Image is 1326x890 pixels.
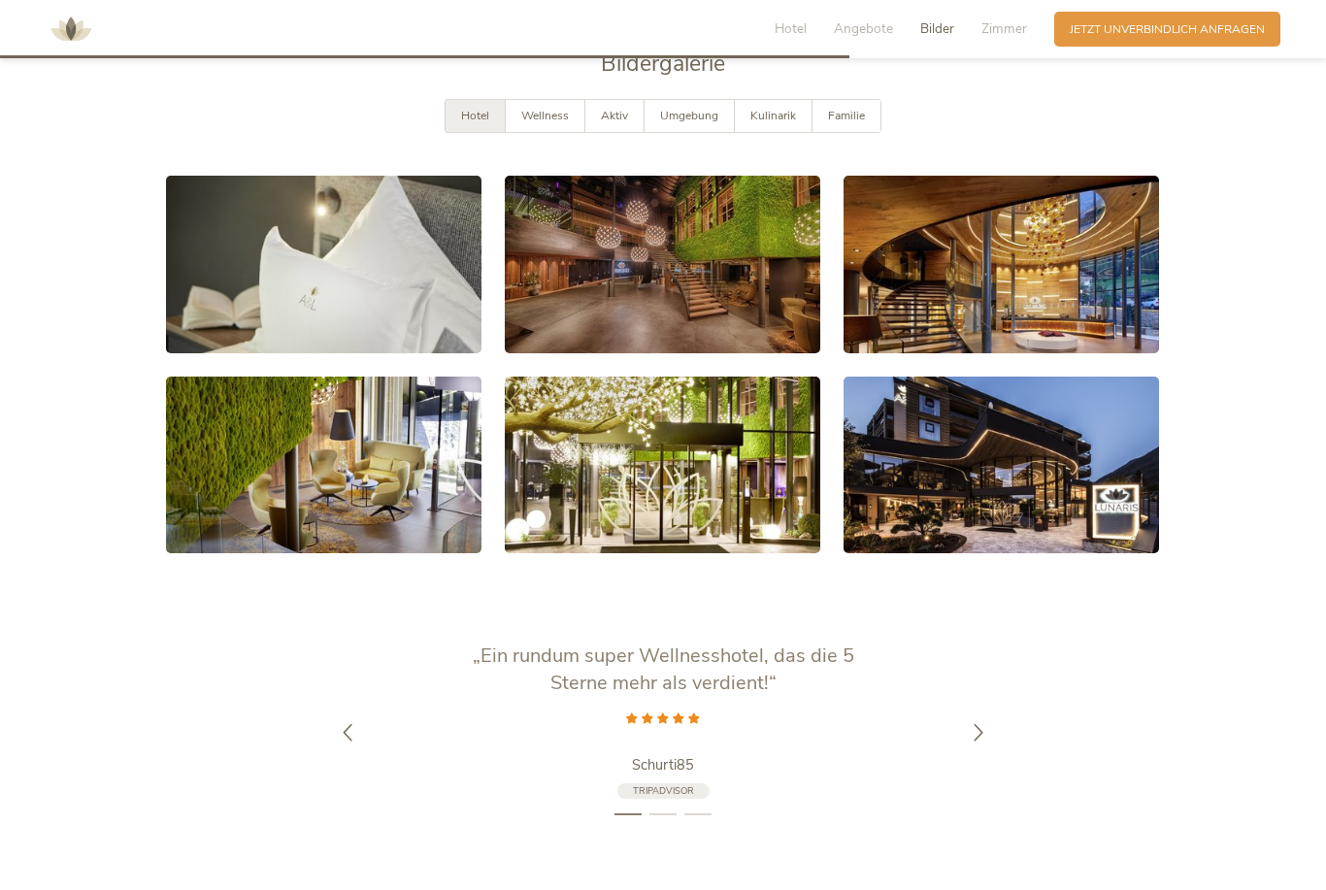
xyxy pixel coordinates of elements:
span: Hotel [775,19,807,38]
span: Angebote [834,19,893,38]
span: Hotel [461,108,489,123]
span: Aktiv [601,108,628,123]
span: Kulinarik [750,108,796,123]
span: Familie [828,108,865,123]
span: Jetzt unverbindlich anfragen [1070,21,1265,38]
span: Tripadvisor [633,784,694,797]
span: Zimmer [981,19,1027,38]
span: Bilder [920,19,954,38]
span: Wellness [521,108,569,123]
span: „Ein rundum super Wellnesshotel, das die 5 Sterne mehr als verdient!“ [473,643,854,696]
span: Umgebung [660,108,718,123]
a: Schurti85 [469,755,857,775]
span: Bildergalerie [601,49,725,79]
a: AMONTI & LUNARIS Wellnessresort [42,23,100,34]
span: Schurti85 [632,755,694,775]
a: Tripadvisor [617,783,710,800]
